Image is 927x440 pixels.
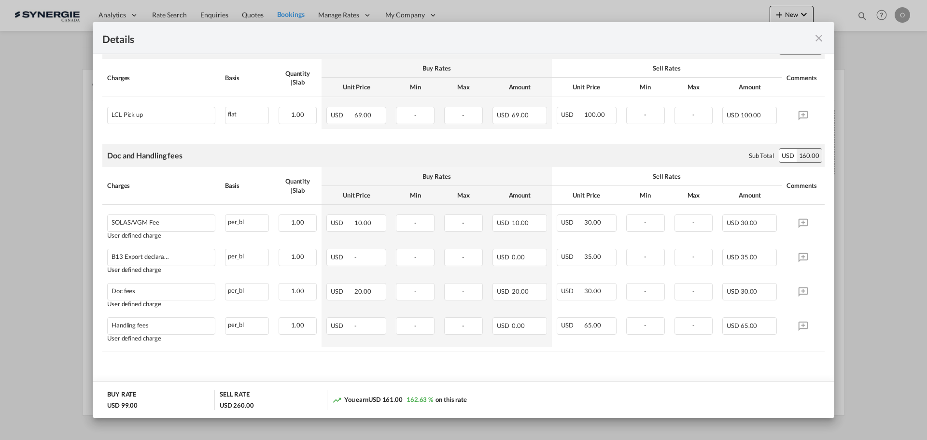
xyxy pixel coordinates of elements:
[727,111,739,119] span: USD
[332,395,467,405] div: You earn on this rate
[107,150,183,161] div: Doc and Handling fees
[391,78,439,97] th: Min
[220,390,250,401] div: SELL RATE
[584,287,601,295] span: 30.00
[741,219,758,227] span: 30.00
[497,219,511,227] span: USD
[727,253,739,261] span: USD
[584,321,601,329] span: 65.00
[561,287,583,295] span: USD
[107,335,215,342] div: User defined charge
[512,253,525,261] span: 0.00
[107,401,138,410] div: USD 99.00
[727,287,739,295] span: USD
[741,111,761,119] span: 100.00
[414,111,417,119] span: -
[782,59,825,97] th: Comments
[225,181,269,190] div: Basis
[621,186,670,205] th: Min
[407,396,433,403] span: 162.63 %
[354,111,371,119] span: 69.00
[107,390,136,401] div: BUY RATE
[291,287,304,295] span: 1.00
[692,253,695,260] span: -
[692,321,695,329] span: -
[107,181,215,190] div: Charges
[512,111,529,119] span: 69.00
[322,186,391,205] th: Unit Price
[644,253,646,260] span: -
[112,219,159,226] div: SOLAS/VGM Fee
[107,232,215,239] div: User defined charge
[439,78,488,97] th: Max
[749,151,774,160] div: Sub Total
[107,300,215,308] div: User defined charge
[512,219,529,227] span: 10.00
[512,322,525,329] span: 0.00
[93,22,834,418] md-dialog: Pickup Door ...
[797,149,822,162] div: 160.00
[584,218,601,226] span: 30.00
[225,215,268,227] div: per_bl
[225,318,268,330] div: per_bl
[782,167,825,205] th: Comments
[10,10,221,20] body: Editor, editor2
[291,111,304,118] span: 1.00
[391,186,439,205] th: Min
[462,322,464,329] span: -
[584,253,601,260] span: 35.00
[692,111,695,118] span: -
[414,219,417,227] span: -
[368,396,403,403] span: USD 161.00
[488,78,552,97] th: Amount
[488,186,552,205] th: Amount
[644,321,646,329] span: -
[779,149,797,162] div: USD
[584,111,604,118] span: 100.00
[727,322,739,329] span: USD
[552,78,621,97] th: Unit Price
[741,287,758,295] span: 30.00
[326,172,547,181] div: Buy Rates
[279,69,317,86] div: Quantity | Slab
[107,266,215,273] div: User defined charge
[354,322,357,329] span: -
[741,253,758,261] span: 35.00
[557,64,777,72] div: Sell Rates
[331,322,353,329] span: USD
[512,287,529,295] span: 20.00
[414,322,417,329] span: -
[112,322,149,329] div: Handling fees
[331,253,353,261] span: USD
[692,287,695,295] span: -
[561,111,583,118] span: USD
[331,287,353,295] span: USD
[692,218,695,226] span: -
[112,111,143,118] div: LCL Pick up
[462,219,464,227] span: -
[497,111,511,119] span: USD
[322,78,391,97] th: Unit Price
[727,219,739,227] span: USD
[332,395,342,405] md-icon: icon-trending-up
[225,249,268,261] div: per_bl
[497,253,511,261] span: USD
[644,111,646,118] span: -
[225,73,269,82] div: Basis
[354,253,357,261] span: -
[279,177,317,194] div: Quantity | Slab
[414,287,417,295] span: -
[497,322,511,329] span: USD
[291,218,304,226] span: 1.00
[220,401,254,410] div: USD 260.00
[7,389,41,426] iframe: Chat
[414,253,417,261] span: -
[354,219,371,227] span: 10.00
[552,186,621,205] th: Unit Price
[497,287,511,295] span: USD
[670,78,718,97] th: Max
[670,186,718,205] th: Max
[741,322,758,329] span: 65.00
[462,287,464,295] span: -
[331,111,353,119] span: USD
